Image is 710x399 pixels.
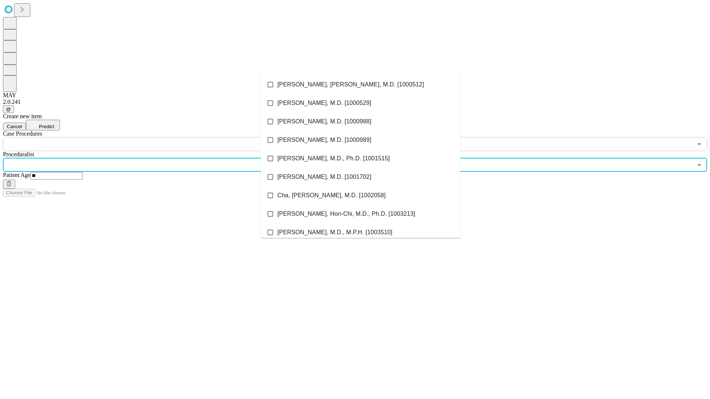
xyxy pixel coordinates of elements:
[277,117,371,126] span: [PERSON_NAME], M.D. [1000988]
[3,123,26,130] button: Cancel
[694,139,704,149] button: Open
[277,99,371,108] span: [PERSON_NAME], M.D. [1000529]
[277,154,390,163] span: [PERSON_NAME], M.D., Ph.D. [1001515]
[277,80,424,89] span: [PERSON_NAME], [PERSON_NAME], M.D. [1000512]
[39,124,54,129] span: Predict
[3,172,30,178] span: Patient Age
[3,130,42,137] span: Scheduled Procedure
[277,209,415,218] span: [PERSON_NAME], Hon-Chi, M.D., Ph.D. [1003213]
[26,120,60,130] button: Predict
[277,228,392,237] span: [PERSON_NAME], M.D., M.P.H. [1003510]
[277,173,371,181] span: [PERSON_NAME], M.D. [1001702]
[7,124,22,129] span: Cancel
[6,106,11,112] span: @
[3,92,707,99] div: MAY
[277,136,371,144] span: [PERSON_NAME], M.D. [1000989]
[3,99,707,105] div: 2.0.241
[3,151,34,157] span: Proceduralist
[694,160,704,170] button: Close
[277,191,386,200] span: Cha, [PERSON_NAME], M.D. [1002058]
[3,113,42,119] span: Create new item
[3,105,14,113] button: @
